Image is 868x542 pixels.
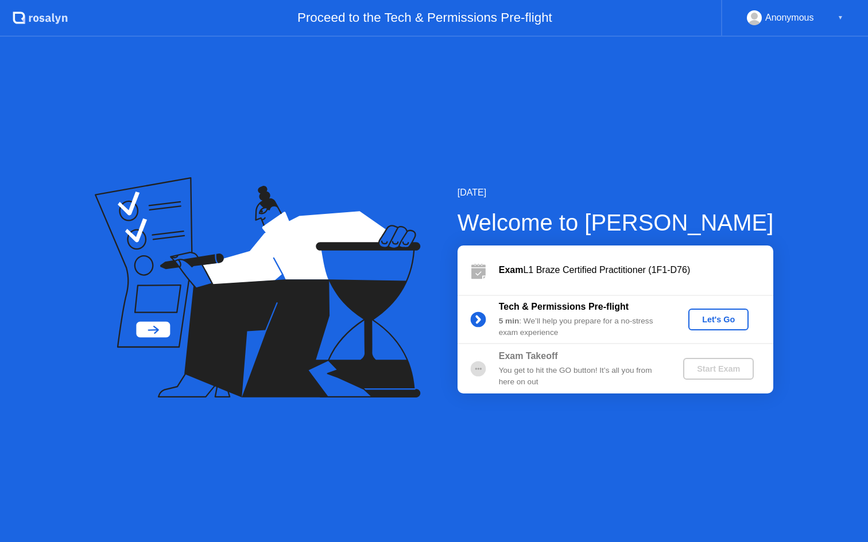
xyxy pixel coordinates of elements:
div: Anonymous [765,10,814,25]
div: : We’ll help you prepare for a no-stress exam experience [499,315,664,339]
b: Tech & Permissions Pre-flight [499,302,629,311]
button: Start Exam [683,358,754,380]
b: Exam [499,265,524,275]
div: Let's Go [693,315,744,324]
div: [DATE] [458,186,774,200]
button: Let's Go [688,309,749,330]
b: 5 min [499,317,520,325]
div: L1 Braze Certified Practitioner (1F1-D76) [499,263,773,277]
div: You get to hit the GO button! It’s all you from here on out [499,365,664,388]
div: ▼ [838,10,843,25]
div: Welcome to [PERSON_NAME] [458,205,774,240]
b: Exam Takeoff [499,351,558,361]
div: Start Exam [688,364,749,373]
